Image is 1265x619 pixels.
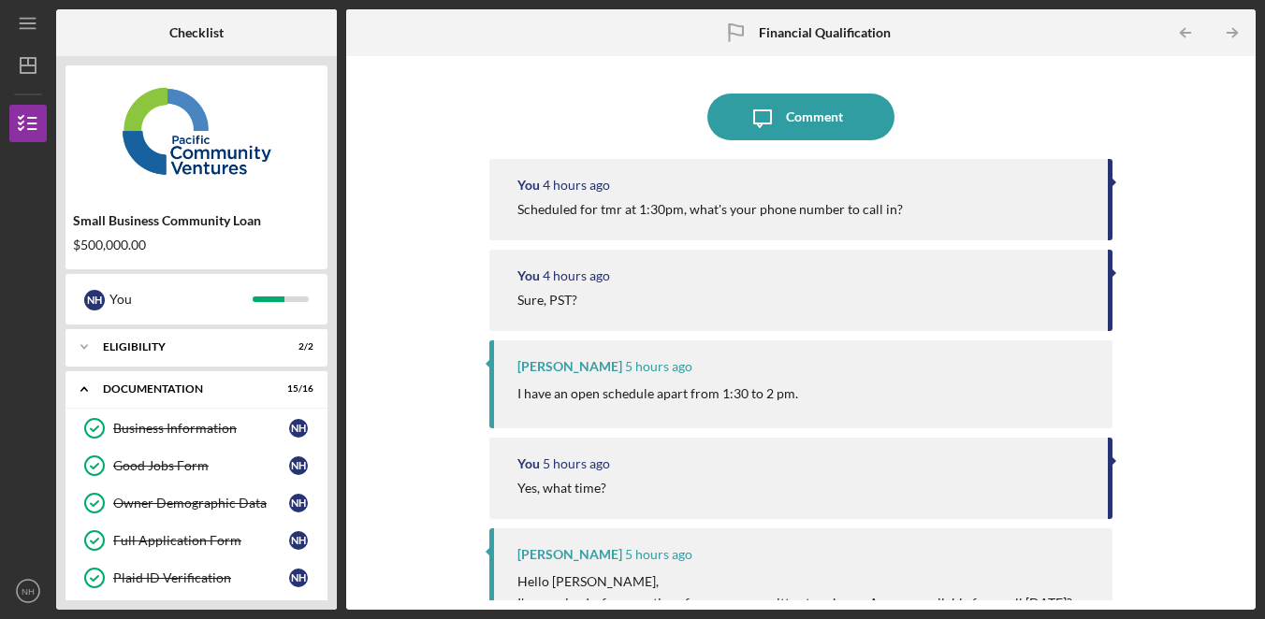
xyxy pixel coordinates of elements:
div: Yes, what time? [517,481,606,496]
img: Product logo [65,75,327,187]
a: Owner Demographic DataNH [75,484,318,522]
time: 2025-09-25 19:18 [543,456,610,471]
div: [PERSON_NAME] [517,359,622,374]
div: Comment [786,94,843,140]
div: N H [289,494,308,512]
div: $500,000.00 [73,238,320,252]
time: 2025-09-25 19:17 [625,547,692,562]
div: Eligibility [103,341,267,353]
div: Documentation [103,383,267,395]
a: Full Application FormNH [75,522,318,559]
div: N H [289,569,308,587]
div: Sure, PST? [517,293,577,308]
div: N H [289,419,308,438]
a: Business InformationNH [75,410,318,447]
button: NH [9,572,47,610]
p: I've received a few questions from our committee to ask you. Are you available for a call [DATE]? [517,593,1072,613]
div: Owner Demographic Data [113,496,289,511]
div: Full Application Form [113,533,289,548]
div: N H [84,290,105,310]
button: Comment [707,94,894,140]
p: Hello [PERSON_NAME], [517,571,1072,592]
div: 15 / 16 [280,383,313,395]
time: 2025-09-25 19:22 [543,268,610,283]
div: You [517,178,540,193]
div: N H [289,456,308,475]
div: [PERSON_NAME] [517,547,622,562]
div: N H [289,531,308,550]
text: NH [22,586,35,597]
time: 2025-09-25 19:21 [625,359,692,374]
div: 2 / 2 [280,341,313,353]
div: Business Information [113,421,289,436]
div: Good Jobs Form [113,458,289,473]
div: You [109,283,253,315]
b: Checklist [169,25,224,40]
div: You [517,268,540,283]
div: Plaid ID Verification [113,570,289,585]
p: I have an open schedule apart from 1:30 to 2 pm. [517,383,798,404]
b: Financial Qualification [759,25,891,40]
a: Good Jobs FormNH [75,447,318,484]
time: 2025-09-25 20:05 [543,178,610,193]
div: You [517,456,540,471]
div: Small Business Community Loan [73,213,320,228]
div: Scheduled for tmr at 1:30pm, what's your phone number to call in? [517,202,903,217]
a: Plaid ID VerificationNH [75,559,318,597]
